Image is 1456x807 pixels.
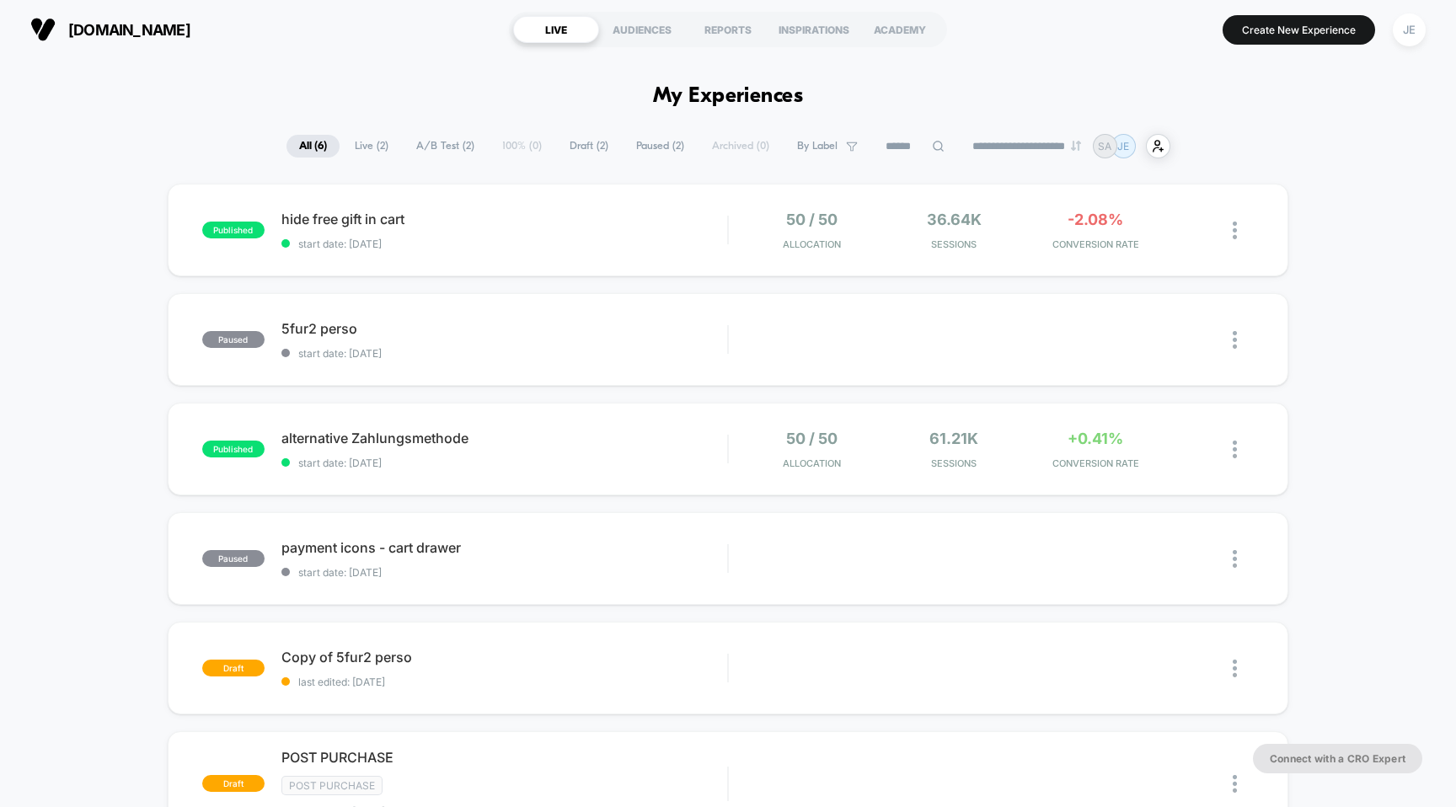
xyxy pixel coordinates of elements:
span: draft [202,775,265,792]
span: alternative Zahlungsmethode [281,430,728,446]
span: 50 / 50 [786,430,838,447]
div: REPORTS [685,16,771,43]
span: hide free gift in cart [281,211,728,227]
p: JE [1117,140,1129,152]
div: INSPIRATIONS [771,16,857,43]
span: start date: [DATE] [281,347,728,360]
span: Sessions [887,457,1020,469]
button: Create New Experience [1223,15,1375,45]
span: Draft ( 2 ) [557,135,621,158]
span: +0.41% [1068,430,1123,447]
span: 50 / 50 [786,211,838,228]
span: published [202,441,265,457]
span: paused [202,550,265,567]
img: close [1233,660,1237,677]
span: CONVERSION RATE [1029,457,1162,469]
img: close [1233,331,1237,349]
span: CONVERSION RATE [1029,238,1162,250]
div: AUDIENCES [599,16,685,43]
span: By Label [797,140,838,152]
img: close [1233,441,1237,458]
span: Paused ( 2 ) [624,135,697,158]
span: published [202,222,265,238]
span: paused [202,331,265,348]
img: Visually logo [30,17,56,42]
button: Connect with a CRO Expert [1253,744,1422,773]
span: All ( 6 ) [286,135,340,158]
h1: My Experiences [653,84,804,109]
span: 61.21k [929,430,978,447]
span: last edited: [DATE] [281,676,728,688]
img: close [1233,222,1237,239]
span: 36.64k [927,211,982,228]
span: POST PURCHASE [281,749,728,766]
span: Copy of 5fur2 perso [281,649,728,665]
img: close [1233,550,1237,568]
img: close [1233,775,1237,793]
p: SA [1098,140,1111,152]
span: Sessions [887,238,1020,250]
span: Allocation [783,457,841,469]
span: Allocation [783,238,841,250]
button: [DOMAIN_NAME] [25,16,195,43]
button: JE [1388,13,1431,47]
span: [DOMAIN_NAME] [68,21,190,39]
span: start date: [DATE] [281,238,728,250]
div: JE [1393,13,1426,46]
span: 5fur2 perso [281,320,728,337]
span: draft [202,660,265,676]
span: payment icons - cart drawer [281,539,728,556]
span: start date: [DATE] [281,457,728,469]
span: -2.08% [1068,211,1123,228]
img: end [1071,141,1081,151]
div: LIVE [513,16,599,43]
span: A/B Test ( 2 ) [404,135,487,158]
span: Post Purchase [281,776,383,795]
div: ACADEMY [857,16,943,43]
span: Live ( 2 ) [342,135,401,158]
span: start date: [DATE] [281,566,728,579]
